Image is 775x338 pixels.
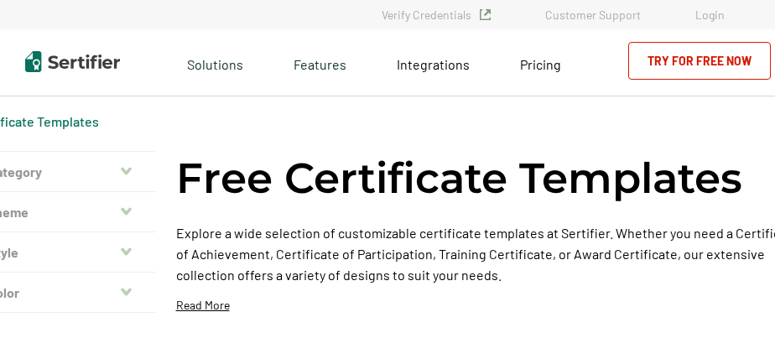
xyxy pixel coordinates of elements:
img: Verified [480,9,491,20]
h1: Free Certificate Templates [176,151,742,205]
p: Read More [176,297,230,314]
a: Try for Free Now [628,42,771,80]
img: Sertifier | Digital Credentialing Platform [25,51,120,72]
a: Integrations [397,52,470,73]
a: Customer Support [545,8,641,22]
a: Pricing [520,52,561,73]
span: Features [294,52,346,73]
a: Verify Credentials [382,8,491,22]
a: Login [695,8,725,22]
span: Solutions [187,52,243,73]
span: Integrations [397,56,470,72]
span: Pricing [520,56,561,72]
